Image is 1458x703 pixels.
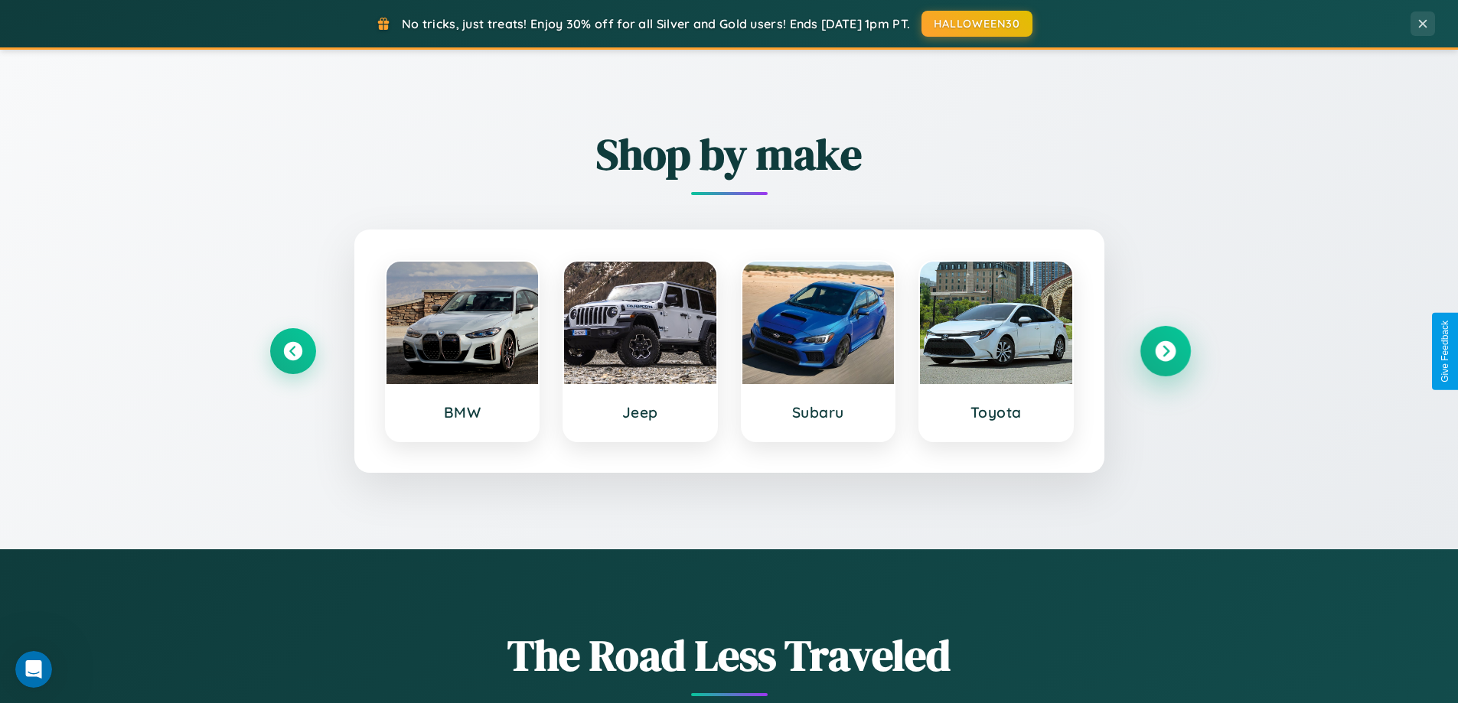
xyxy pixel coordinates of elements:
span: No tricks, just treats! Enjoy 30% off for all Silver and Gold users! Ends [DATE] 1pm PT. [402,16,910,31]
h1: The Road Less Traveled [270,626,1189,685]
h3: BMW [402,403,524,421]
iframe: Intercom live chat [15,651,52,688]
button: HALLOWEEN30 [921,11,1032,37]
h2: Shop by make [270,125,1189,184]
div: Give Feedback [1440,321,1450,382]
h3: Toyota [935,403,1057,421]
h3: Subaru [758,403,879,421]
h3: Jeep [579,403,701,421]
